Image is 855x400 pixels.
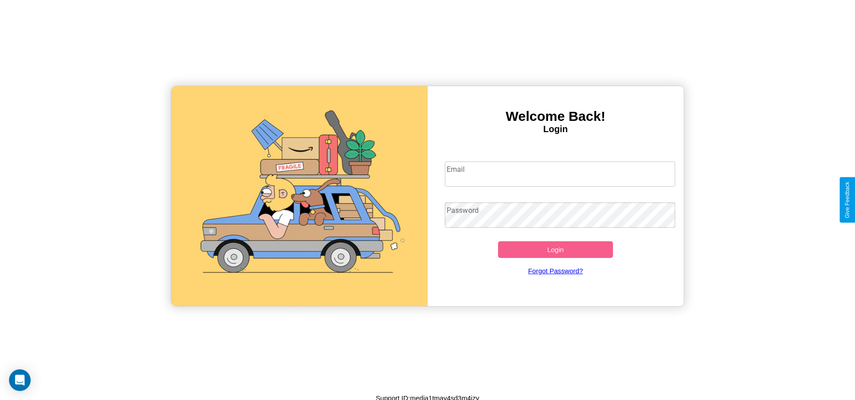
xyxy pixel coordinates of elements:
[440,258,671,284] a: Forgot Password?
[171,86,427,306] img: gif
[428,124,684,134] h4: Login
[498,241,613,258] button: Login
[428,109,684,124] h3: Welcome Back!
[9,369,31,391] div: Open Intercom Messenger
[844,182,850,218] div: Give Feedback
